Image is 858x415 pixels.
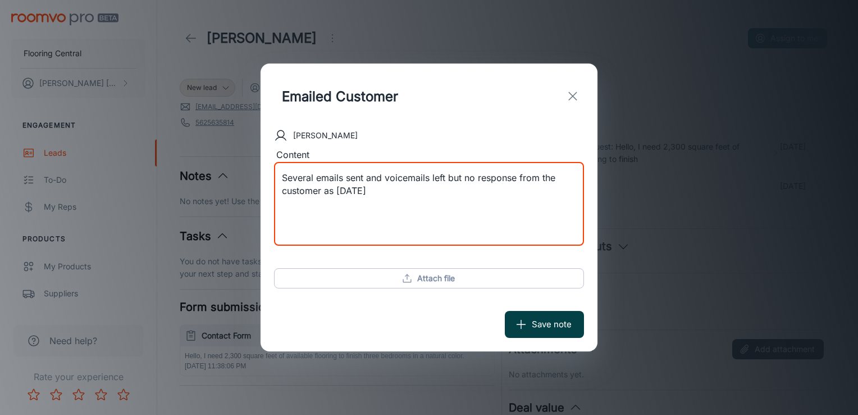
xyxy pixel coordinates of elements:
button: exit [562,85,584,107]
button: Attach file [274,268,584,288]
textarea: Several emails sent and voicemails left but no response from the customer as [DATE] [282,172,576,236]
p: [PERSON_NAME] [293,129,358,142]
input: Title [274,77,500,115]
div: Content [274,148,584,163]
button: Save note [505,311,584,338]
